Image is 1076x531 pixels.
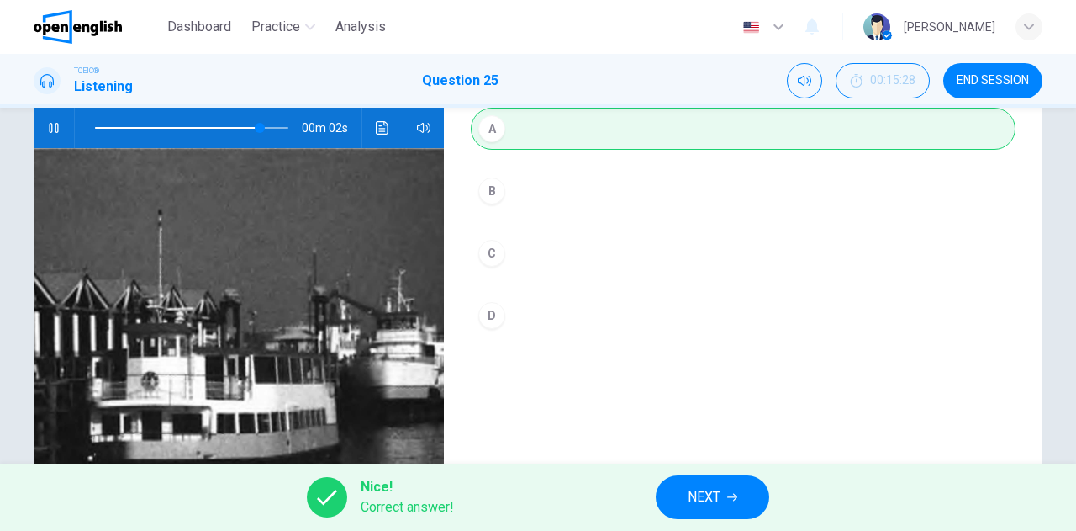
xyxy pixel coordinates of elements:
button: Practice [245,12,322,42]
span: TOEIC® [74,65,99,77]
span: NEXT [688,486,720,509]
button: Analysis [329,12,393,42]
span: Analysis [335,17,386,37]
span: Nice! [361,477,454,497]
img: Profile picture [863,13,890,40]
div: Mute [787,63,822,98]
span: Dashboard [167,17,231,37]
a: OpenEnglish logo [34,10,161,44]
span: 00m 02s [302,108,361,148]
div: Hide [836,63,930,98]
div: [PERSON_NAME] [904,17,995,37]
h1: Listening [74,77,133,97]
img: en [741,21,762,34]
button: Dashboard [161,12,238,42]
button: 00:15:28 [836,63,930,98]
span: Correct answer! [361,497,454,518]
span: Practice [251,17,300,37]
img: OpenEnglish logo [34,10,122,44]
span: END SESSION [957,74,1029,88]
button: END SESSION [943,63,1042,98]
button: Click to see the audio transcription [369,108,396,148]
h1: Question 25 [422,71,498,91]
button: NEXT [656,475,769,519]
span: 00:15:28 [870,74,915,88]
